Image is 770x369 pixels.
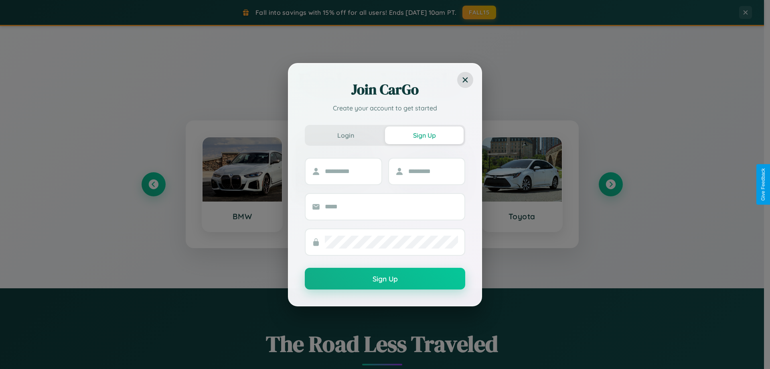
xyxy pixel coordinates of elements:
button: Sign Up [305,268,465,289]
button: Login [306,126,385,144]
div: Give Feedback [760,168,766,201]
p: Create your account to get started [305,103,465,113]
button: Sign Up [385,126,464,144]
h2: Join CarGo [305,80,465,99]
